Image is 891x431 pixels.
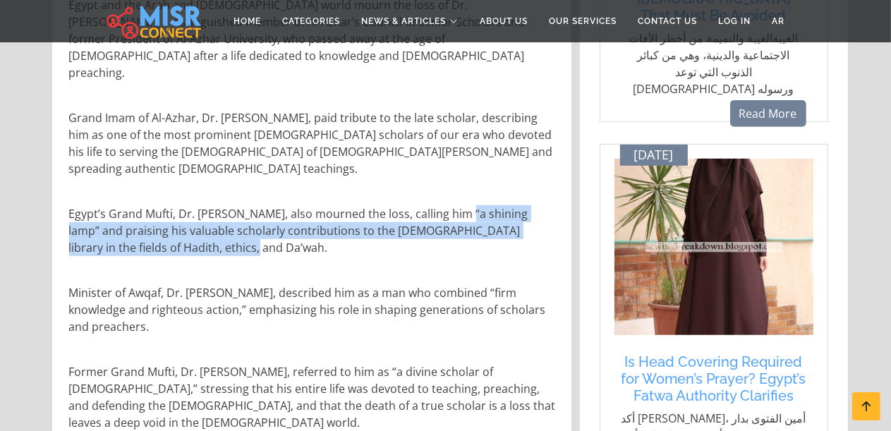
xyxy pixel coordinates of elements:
a: Read More [730,100,806,127]
img: main.misr_connect [107,4,201,39]
a: Contact Us [627,8,708,35]
p: Egypt’s Grand Mufti, Dr. [PERSON_NAME], also mourned the loss, calling him “a shining lamp” and p... [69,205,557,256]
span: [DATE] [634,147,674,163]
p: Minister of Awqaf, Dr. [PERSON_NAME], described him as a man who combined “firm knowledge and rig... [69,284,557,335]
a: AR [761,8,795,35]
span: News & Articles [361,15,446,28]
a: News & Articles [351,8,469,35]
a: Home [223,8,272,35]
p: الغيبةالغيبة والنميمة من أخطر الآفات الاجتماعية والدينية، وهي من كبائر الذنوب التي توعد [DEMOGRAP... [622,30,806,148]
a: Log in [708,8,761,35]
a: About Us [469,8,538,35]
p: Former Grand Mufti, Dr. [PERSON_NAME], referred to him as “a divine scholar of [DEMOGRAPHIC_DATA]... [69,363,557,431]
img: فتوى حول حكم غطاء الرأس في صلاة المرأة [614,159,813,335]
a: Our Services [538,8,627,35]
a: Is Head Covering Required for Women’s Prayer? Egypt’s Fatwa Authority Clarifies [622,353,806,404]
p: Grand Imam of Al-Azhar, Dr. [PERSON_NAME], paid tribute to the late scholar, describing him as on... [69,109,557,177]
a: Categories [272,8,351,35]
